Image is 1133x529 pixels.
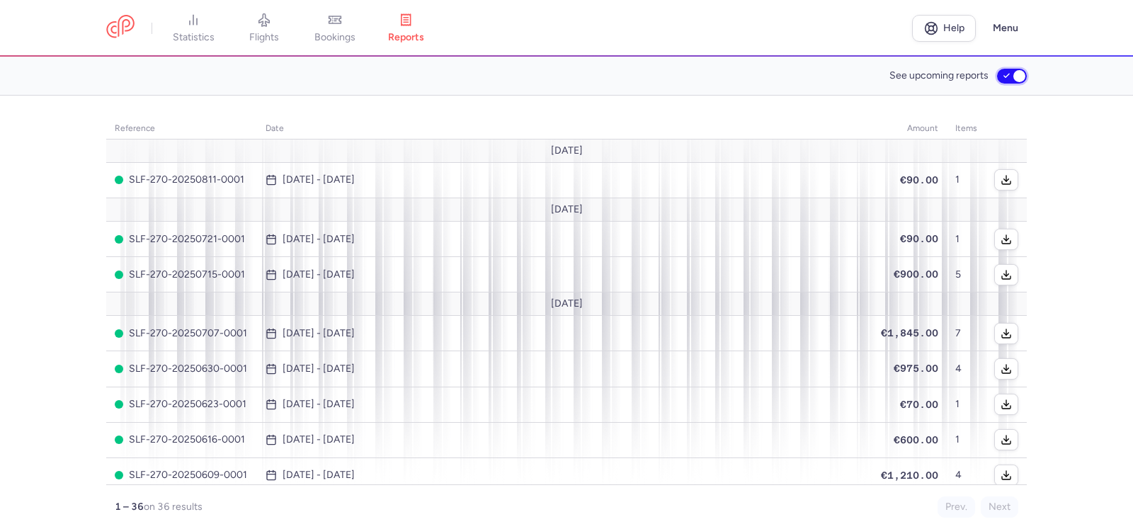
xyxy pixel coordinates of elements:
span: €900.00 [894,268,938,280]
span: €1,845.00 [881,327,938,339]
a: bookings [300,13,370,44]
span: €1,210.00 [881,470,938,481]
button: Menu [984,15,1027,42]
th: reference [106,118,257,140]
time: [DATE] - [DATE] [283,234,355,245]
span: bookings [314,31,355,44]
span: Help [943,23,964,33]
span: [DATE] [551,204,583,215]
span: SLF-270-20250811-0001 [115,174,249,186]
strong: 1 – 36 [115,501,144,513]
button: Next [981,496,1018,518]
time: [DATE] - [DATE] [283,269,355,280]
a: CitizenPlane red outlined logo [106,15,135,41]
button: Prev. [938,496,975,518]
span: SLF-270-20250623-0001 [115,399,249,410]
time: [DATE] - [DATE] [283,363,355,375]
th: items [947,118,986,140]
span: SLF-270-20250715-0001 [115,269,249,280]
td: 1 [947,162,986,198]
span: SLF-270-20250616-0001 [115,434,249,445]
span: reports [388,31,424,44]
span: €90.00 [900,233,938,244]
span: flights [249,31,279,44]
time: [DATE] - [DATE] [283,434,355,445]
a: flights [229,13,300,44]
time: [DATE] - [DATE] [283,399,355,410]
a: Help [912,15,976,42]
td: 7 [947,316,986,351]
span: €600.00 [894,434,938,445]
td: 5 [947,257,986,292]
span: SLF-270-20250721-0001 [115,234,249,245]
td: 1 [947,422,986,457]
span: [DATE] [551,298,583,309]
time: [DATE] - [DATE] [283,328,355,339]
td: 1 [947,222,986,257]
span: €90.00 [900,174,938,186]
span: SLF-270-20250609-0001 [115,470,249,481]
span: See upcoming reports [889,70,989,81]
span: €70.00 [900,399,938,410]
td: 4 [947,351,986,387]
time: [DATE] - [DATE] [283,470,355,481]
time: [DATE] - [DATE] [283,174,355,186]
th: date [257,118,872,140]
td: 1 [947,387,986,422]
span: on 36 results [144,501,203,513]
a: statistics [158,13,229,44]
span: [DATE] [551,145,583,157]
span: SLF-270-20250630-0001 [115,363,249,375]
span: SLF-270-20250707-0001 [115,328,249,339]
a: reports [370,13,441,44]
th: amount [872,118,947,140]
span: statistics [173,31,215,44]
span: €975.00 [894,363,938,374]
td: 4 [947,457,986,493]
